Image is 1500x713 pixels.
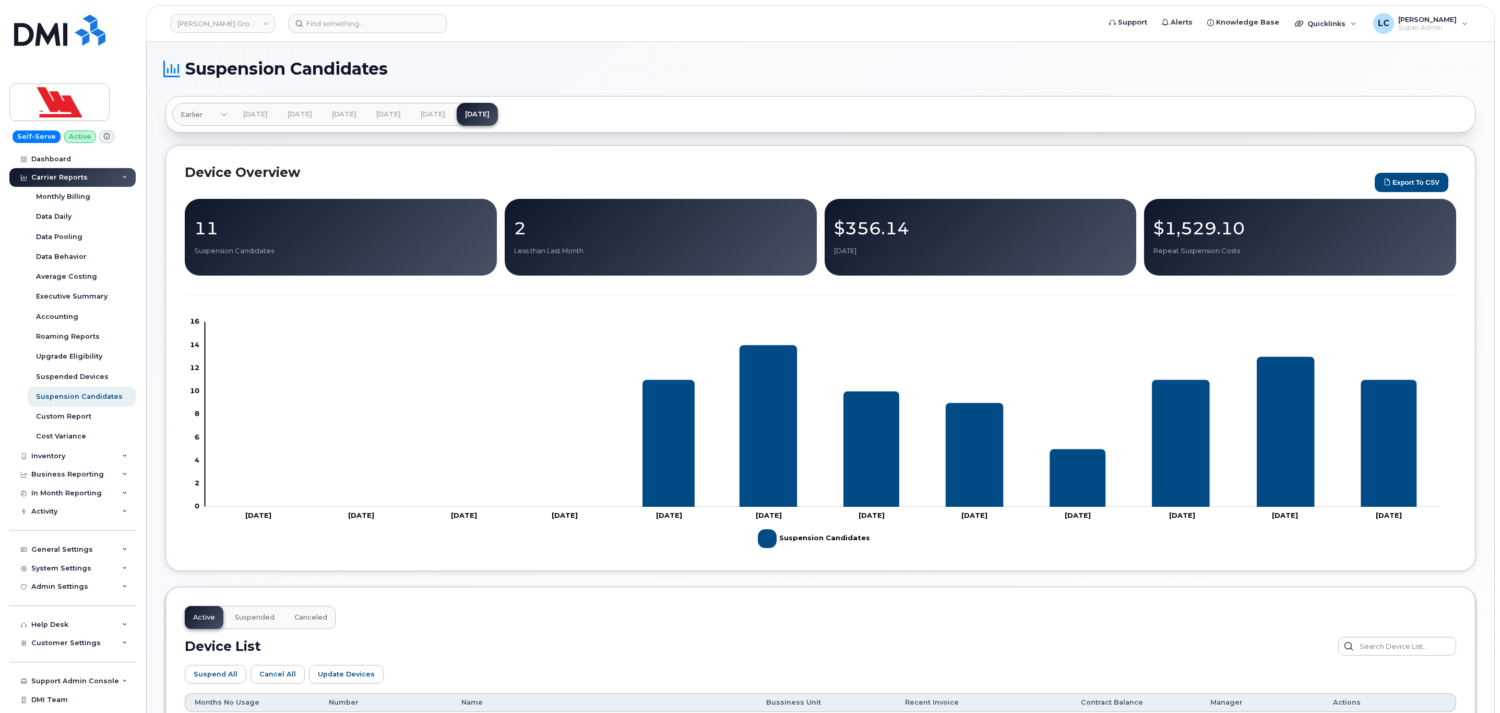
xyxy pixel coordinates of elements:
tspan: [DATE] [756,510,782,519]
th: Manager [1201,693,1324,712]
tspan: 4 [195,455,199,464]
span: Canceled [294,613,327,622]
h2: Device List [185,638,261,654]
tspan: [DATE] [656,510,682,519]
span: Suspended [235,613,275,622]
tspan: [DATE] [1065,510,1091,519]
a: [DATE] [412,103,454,126]
tspan: [DATE] [1376,510,1402,519]
g: Suspension Candidates [229,345,1416,507]
span: Suspend All [194,669,237,679]
p: [DATE] [834,246,1127,256]
tspan: [DATE] [859,510,885,519]
span: Earlier [181,110,203,120]
h2: Device Overview [185,164,1370,180]
tspan: 0 [195,502,199,510]
p: 2 [514,219,807,237]
p: $1,529.10 [1153,219,1447,237]
tspan: [DATE] [961,510,987,519]
input: Search Device List... [1338,637,1456,656]
th: Recent Invoice [896,693,1072,712]
a: [DATE] [235,103,276,126]
th: Months No Usage [185,693,319,712]
tspan: [DATE] [552,510,578,519]
button: Suspend All [185,665,246,684]
a: [DATE] [279,103,320,126]
tspan: 2 [195,479,199,487]
tspan: [DATE] [348,510,374,519]
tspan: [DATE] [1272,510,1298,519]
tspan: 14 [190,340,199,348]
th: Contract Balance [1072,693,1201,712]
th: Name [452,693,757,712]
button: Cancel All [251,665,305,684]
g: Chart [190,317,1439,552]
g: Legend [758,525,870,552]
th: Bussiness Unit [757,693,896,712]
button: Export to CSV [1375,173,1448,192]
p: Less than Last Month [514,246,807,256]
span: Update Devices [318,669,375,679]
tspan: [DATE] [245,510,271,519]
span: Suspension Candidates [185,61,388,77]
p: Suspension Candidates [194,246,487,256]
tspan: [DATE] [451,510,477,519]
tspan: 10 [190,386,199,395]
tspan: 8 [195,409,199,418]
tspan: 16 [190,317,199,325]
g: Suspension Candidates [758,525,870,552]
a: Earlier [172,103,228,126]
a: [DATE] [457,103,498,126]
tspan: 12 [190,363,199,371]
tspan: 6 [195,432,199,441]
tspan: [DATE] [1169,510,1195,519]
span: Cancel All [259,669,296,679]
p: 11 [194,219,487,237]
p: $356.14 [834,219,1127,237]
a: [DATE] [368,103,409,126]
a: [DATE] [324,103,365,126]
p: Repeat Suspension Costs [1153,246,1447,256]
button: Update Devices [309,665,384,684]
th: Number [319,693,452,712]
th: Actions [1324,693,1456,712]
